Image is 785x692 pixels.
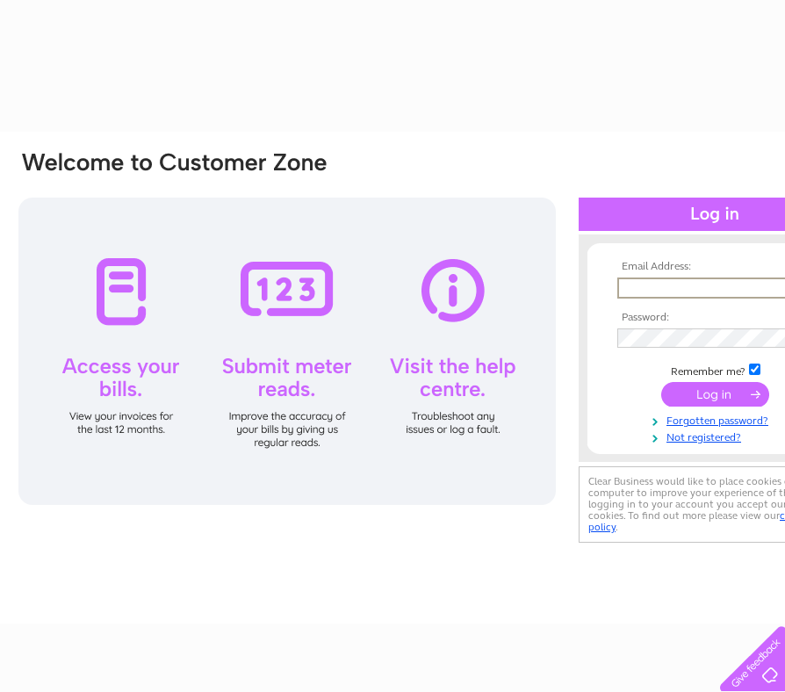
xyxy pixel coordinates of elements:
[661,382,769,407] input: Submit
